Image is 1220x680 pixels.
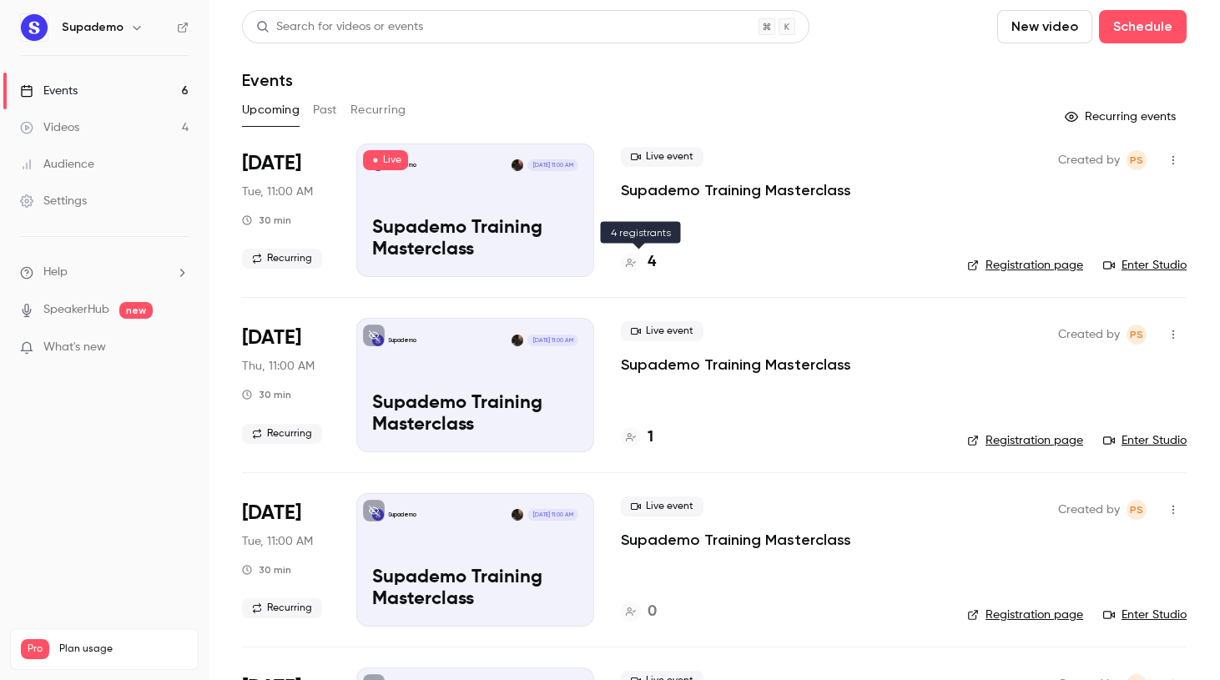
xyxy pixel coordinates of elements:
[621,180,851,200] a: Supademo Training Masterclass
[242,150,301,177] span: [DATE]
[372,567,578,611] p: Supademo Training Masterclass
[242,424,322,444] span: Recurring
[967,432,1083,449] a: Registration page
[621,601,657,623] a: 0
[242,598,322,618] span: Recurring
[372,218,578,261] p: Supademo Training Masterclass
[356,144,594,277] a: Supademo Training MasterclassSupademoPaulina Staszuk[DATE] 11:00 AMSupademo Training Masterclass
[20,264,189,281] li: help-dropdown-opener
[1058,325,1120,345] span: Created by
[242,500,301,526] span: [DATE]
[242,325,301,351] span: [DATE]
[350,97,406,123] button: Recurring
[242,97,300,123] button: Upcoming
[43,301,109,319] a: SpeakerHub
[1058,500,1120,520] span: Created by
[242,184,313,200] span: Tue, 11:00 AM
[997,10,1092,43] button: New video
[313,97,337,123] button: Past
[527,335,577,346] span: [DATE] 11:00 AM
[1099,10,1187,43] button: Schedule
[621,496,703,516] span: Live event
[388,336,416,345] p: Supademo
[1103,432,1187,449] a: Enter Studio
[119,302,153,319] span: new
[242,388,291,401] div: 30 min
[242,533,313,550] span: Tue, 11:00 AM
[512,159,523,171] img: Paulina Staszuk
[62,19,124,36] h6: Supademo
[242,563,291,577] div: 30 min
[1058,150,1120,170] span: Created by
[242,70,293,90] h1: Events
[242,214,291,227] div: 30 min
[43,339,106,356] span: What's new
[621,426,653,449] a: 1
[21,639,49,659] span: Pro
[1103,257,1187,274] a: Enter Studio
[1103,607,1187,623] a: Enter Studio
[967,257,1083,274] a: Registration page
[242,249,322,269] span: Recurring
[388,511,416,519] p: Supademo
[621,355,851,375] a: Supademo Training Masterclass
[527,159,577,171] span: [DATE] 11:00 AM
[1127,325,1147,345] span: Paulina Staszuk
[512,335,523,346] img: Paulina Staszuk
[20,119,79,136] div: Videos
[242,144,330,277] div: Sep 16 Tue, 11:00 AM (America/Toronto)
[242,493,330,627] div: Sep 23 Tue, 11:00 AM (America/Toronto)
[242,318,330,451] div: Sep 18 Thu, 11:00 AM (America/Toronto)
[363,150,408,170] span: Live
[512,509,523,521] img: Paulina Staszuk
[20,83,78,99] div: Events
[356,318,594,451] a: Supademo Training MasterclassSupademoPaulina Staszuk[DATE] 11:00 AMSupademo Training Masterclass
[169,340,189,355] iframe: Noticeable Trigger
[648,251,656,274] h4: 4
[1130,500,1143,520] span: PS
[1057,103,1187,130] button: Recurring events
[621,321,703,341] span: Live event
[527,509,577,521] span: [DATE] 11:00 AM
[356,493,594,627] a: Supademo Training MasterclassSupademoPaulina Staszuk[DATE] 11:00 AMSupademo Training Masterclass
[21,14,48,41] img: Supademo
[621,530,851,550] a: Supademo Training Masterclass
[621,251,656,274] a: 4
[1127,150,1147,170] span: Paulina Staszuk
[43,264,68,281] span: Help
[648,601,657,623] h4: 0
[621,147,703,167] span: Live event
[967,607,1083,623] a: Registration page
[20,156,94,173] div: Audience
[648,426,653,449] h4: 1
[59,642,188,656] span: Plan usage
[1130,150,1143,170] span: PS
[372,393,578,436] p: Supademo Training Masterclass
[256,18,423,36] div: Search for videos or events
[242,358,315,375] span: Thu, 11:00 AM
[1130,325,1143,345] span: PS
[20,193,87,209] div: Settings
[1127,500,1147,520] span: Paulina Staszuk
